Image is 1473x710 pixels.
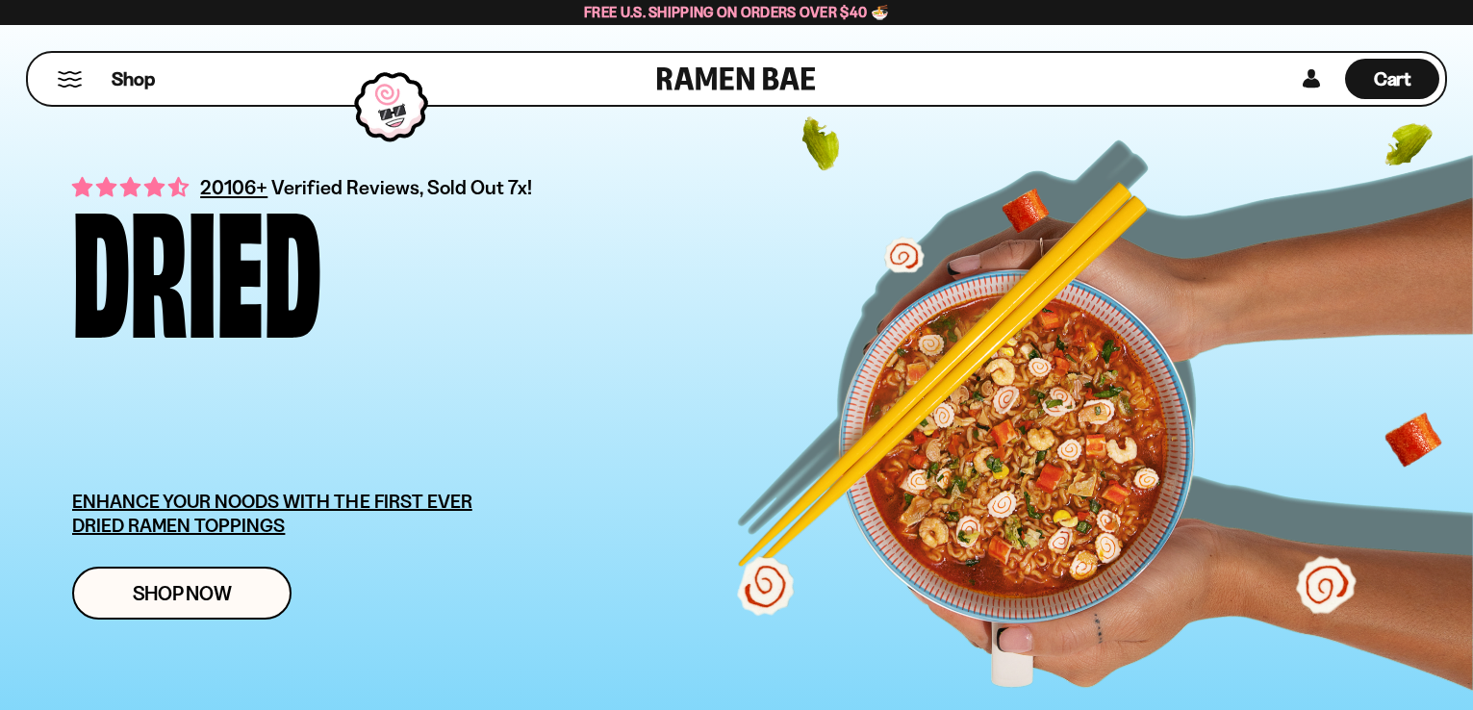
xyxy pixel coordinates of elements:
span: Shop Now [133,583,232,603]
a: Shop [112,59,155,99]
div: Dried [72,197,321,329]
span: Verified Reviews, Sold Out 7x! [271,175,532,199]
button: Mobile Menu Trigger [57,71,83,88]
a: Shop Now [72,567,292,620]
a: Cart [1345,53,1439,105]
span: Free U.S. Shipping on Orders over $40 🍜 [584,3,889,21]
span: Cart [1374,67,1411,90]
span: Shop [112,66,155,92]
